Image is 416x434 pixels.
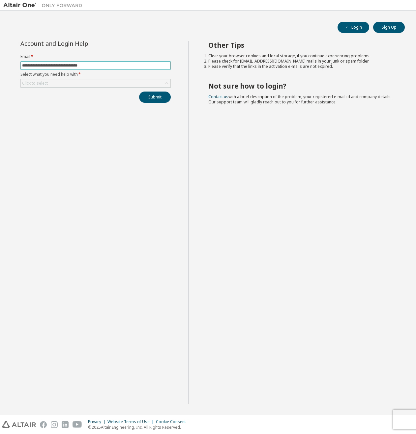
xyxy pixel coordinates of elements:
img: altair_logo.svg [2,421,36,428]
a: Contact us [208,94,228,99]
p: © 2025 Altair Engineering, Inc. All Rights Reserved. [88,424,190,430]
img: instagram.svg [51,421,58,428]
button: Submit [139,92,171,103]
li: Please check for [EMAIL_ADDRESS][DOMAIN_NAME] mails in your junk or spam folder. [208,59,393,64]
div: Website Terms of Use [107,419,156,424]
li: Clear your browser cookies and local storage, if you continue experiencing problems. [208,53,393,59]
img: Altair One [3,2,86,9]
h2: Other Tips [208,41,393,49]
div: Click to select [21,79,170,87]
img: facebook.svg [40,421,47,428]
div: Account and Login Help [20,41,141,46]
img: linkedin.svg [62,421,69,428]
button: Sign Up [373,22,405,33]
button: Login [338,22,369,33]
label: Email [20,54,171,59]
img: youtube.svg [73,421,82,428]
div: Click to select [22,81,48,86]
span: with a brief description of the problem, your registered e-mail id and company details. Our suppo... [208,94,392,105]
h2: Not sure how to login? [208,82,393,90]
li: Please verify that the links in the activation e-mails are not expired. [208,64,393,69]
div: Privacy [88,419,107,424]
div: Cookie Consent [156,419,190,424]
label: Select what you need help with [20,72,171,77]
